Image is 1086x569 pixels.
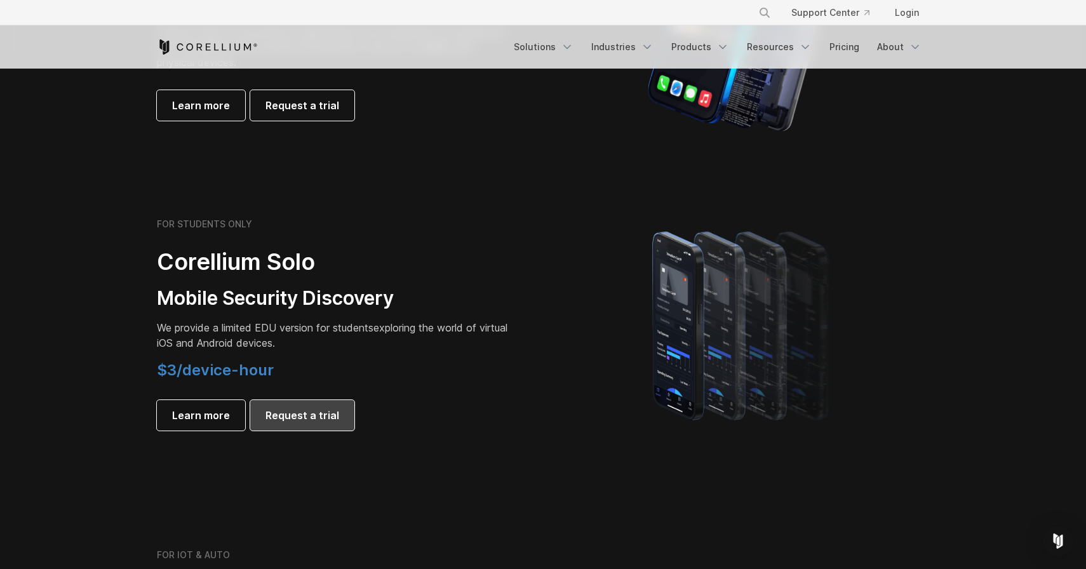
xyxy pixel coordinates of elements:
[157,248,513,276] h2: Corellium Solo
[172,408,230,423] span: Learn more
[250,90,354,121] a: Request a trial
[157,39,258,55] a: Corellium Home
[885,1,929,24] a: Login
[157,321,373,334] span: We provide a limited EDU version for students
[250,400,354,431] a: Request a trial
[753,1,776,24] button: Search
[739,36,819,58] a: Resources
[1043,526,1073,556] div: Open Intercom Messenger
[506,36,929,58] div: Navigation Menu
[157,320,513,351] p: exploring the world of virtual iOS and Android devices.
[157,286,513,311] h3: Mobile Security Discovery
[627,213,859,436] img: A lineup of four iPhone models becoming more gradient and blurred
[743,1,929,24] div: Navigation Menu
[506,36,581,58] a: Solutions
[265,98,339,113] span: Request a trial
[781,1,880,24] a: Support Center
[157,90,245,121] a: Learn more
[584,36,661,58] a: Industries
[265,408,339,423] span: Request a trial
[157,400,245,431] a: Learn more
[172,98,230,113] span: Learn more
[157,361,274,379] span: $3/device-hour
[869,36,929,58] a: About
[157,218,252,230] h6: FOR STUDENTS ONLY
[822,36,867,58] a: Pricing
[664,36,737,58] a: Products
[157,549,230,561] h6: FOR IOT & AUTO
